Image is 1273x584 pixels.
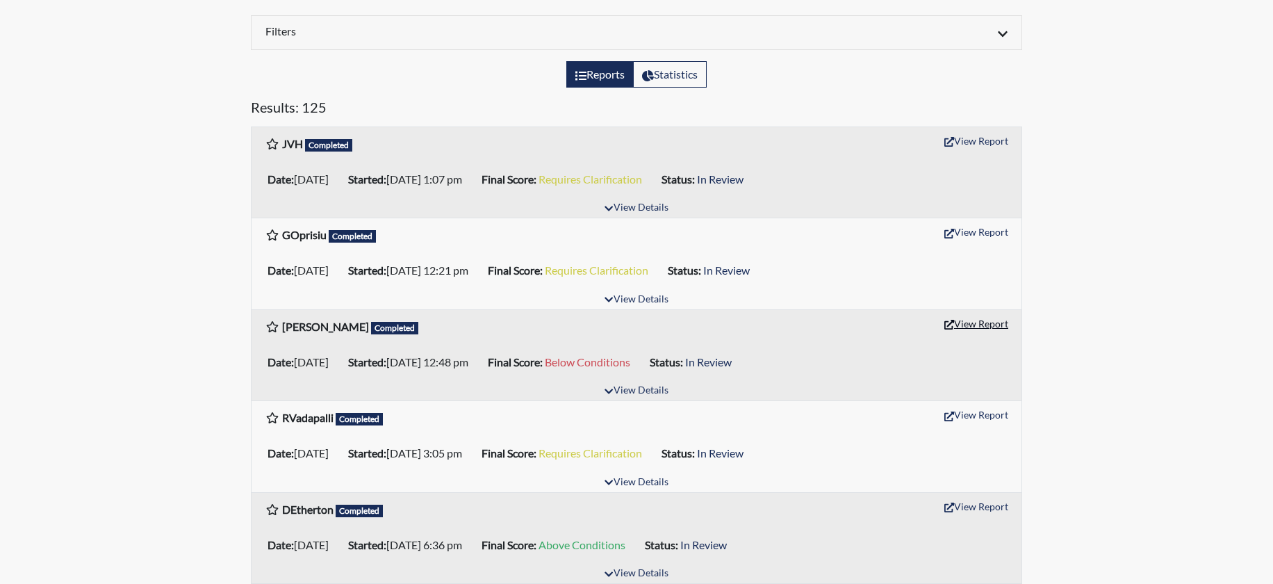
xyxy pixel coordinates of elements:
span: Requires Clarification [539,172,642,186]
b: JVH [282,137,303,150]
b: Status: [668,263,701,277]
b: Final Score: [488,355,543,368]
button: View Report [938,313,1015,334]
li: [DATE] [262,168,343,190]
b: Date: [268,355,294,368]
b: Date: [268,172,294,186]
b: Started: [348,446,386,460]
li: [DATE] [262,534,343,556]
b: [PERSON_NAME] [282,320,369,333]
li: [DATE] [262,351,343,373]
button: View Report [938,130,1015,152]
b: Status: [662,172,695,186]
button: View Details [598,565,674,583]
button: View Report [938,496,1015,517]
h5: Results: 125 [251,99,1022,121]
button: View Details [598,291,674,309]
b: Started: [348,172,386,186]
span: In Review [697,446,744,460]
span: Above Conditions [539,538,625,551]
span: Completed [329,230,376,243]
span: Below Conditions [545,355,630,368]
span: In Review [680,538,727,551]
button: View Details [598,199,674,218]
b: RVadapalli [282,411,334,424]
span: In Review [697,172,744,186]
li: [DATE] 12:21 pm [343,259,482,282]
b: Started: [348,355,386,368]
span: In Review [703,263,750,277]
b: Final Score: [488,263,543,277]
b: Final Score: [482,538,536,551]
b: Started: [348,538,386,551]
div: Click to expand/collapse filters [255,24,1018,41]
b: Final Score: [482,172,536,186]
b: Status: [650,355,683,368]
b: Final Score: [482,446,536,460]
li: [DATE] 12:48 pm [343,351,482,373]
button: View Details [598,382,674,400]
b: Status: [662,446,695,460]
span: In Review [685,355,732,368]
span: Completed [371,322,418,334]
label: View the list of reports [566,61,634,88]
li: [DATE] [262,259,343,282]
b: Status: [645,538,678,551]
label: View statistics about completed interviews [633,61,707,88]
b: Date: [268,263,294,277]
span: Completed [336,505,383,517]
span: Requires Clarification [539,446,642,460]
span: Completed [305,139,352,152]
b: GOprisiu [282,228,327,241]
b: Date: [268,538,294,551]
li: [DATE] 6:36 pm [343,534,476,556]
button: View Report [938,404,1015,425]
b: Started: [348,263,386,277]
li: [DATE] 3:05 pm [343,442,476,464]
b: Date: [268,446,294,460]
h6: Filters [265,24,626,38]
button: View Report [938,221,1015,243]
li: [DATE] 1:07 pm [343,168,476,190]
span: Completed [336,413,383,425]
b: DEtherton [282,503,334,516]
span: Requires Clarification [545,263,648,277]
button: View Details [598,473,674,492]
li: [DATE] [262,442,343,464]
